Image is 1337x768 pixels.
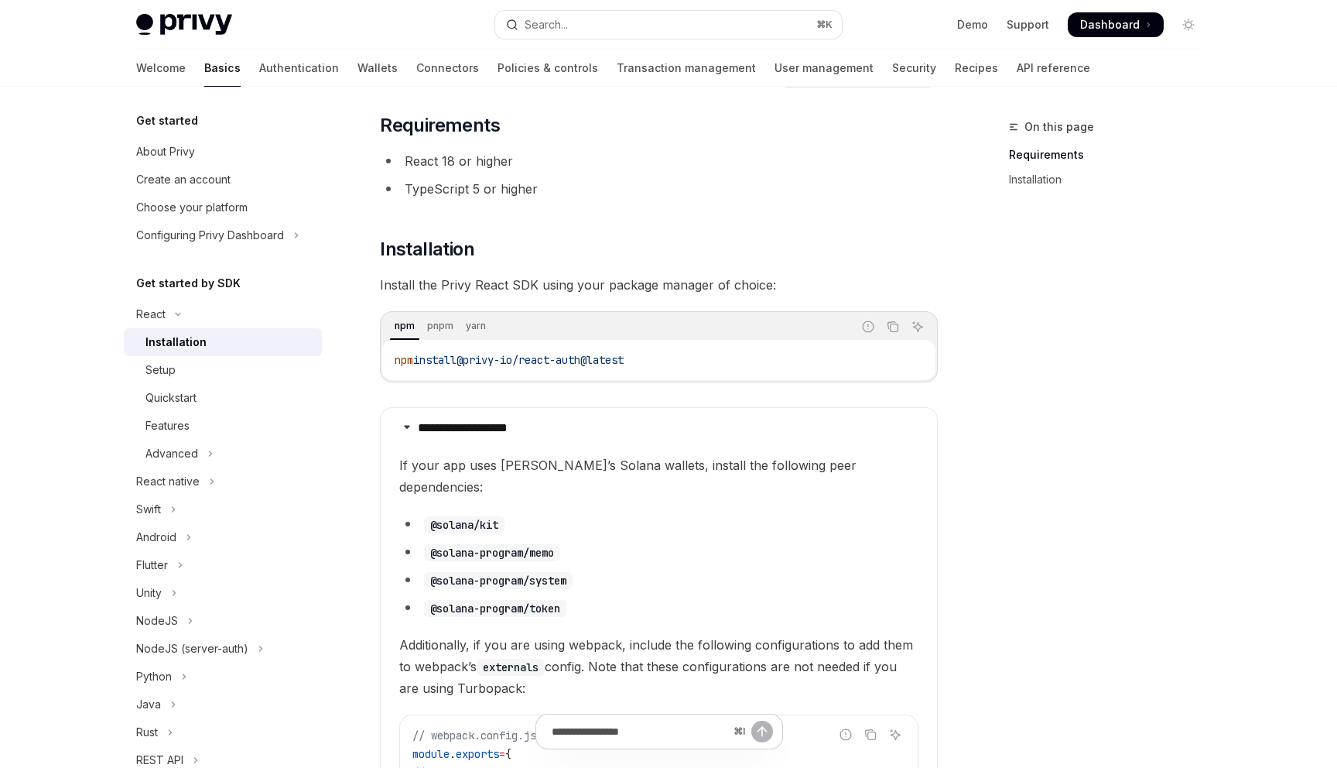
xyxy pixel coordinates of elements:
[136,226,284,245] div: Configuring Privy Dashboard
[136,142,195,161] div: About Privy
[380,237,474,262] span: Installation
[124,607,322,635] button: Toggle NodeJS section
[380,274,938,296] span: Install the Privy React SDK using your package manager of choice:
[124,523,322,551] button: Toggle Android section
[124,551,322,579] button: Toggle Flutter section
[136,274,241,293] h5: Get started by SDK
[136,472,200,491] div: React native
[380,178,938,200] li: TypeScript 5 or higher
[136,695,161,714] div: Java
[775,50,874,87] a: User management
[617,50,756,87] a: Transaction management
[124,579,322,607] button: Toggle Unity section
[908,317,928,337] button: Ask AI
[136,584,162,602] div: Unity
[399,634,918,699] span: Additionally, if you are using webpack, include the following configurations to add them to webpa...
[892,50,936,87] a: Security
[136,723,158,742] div: Rust
[124,635,322,663] button: Toggle NodeJS (server-auth) section
[136,612,178,630] div: NodeJS
[136,639,248,658] div: NodeJS (server-auth)
[136,556,168,574] div: Flutter
[1017,50,1090,87] a: API reference
[124,166,322,194] a: Create an account
[1009,142,1213,167] a: Requirements
[1007,17,1049,33] a: Support
[957,17,988,33] a: Demo
[456,353,624,367] span: @privy-io/react-auth@latest
[395,353,413,367] span: npm
[145,444,198,463] div: Advanced
[399,454,918,498] span: If your app uses [PERSON_NAME]’s Solana wallets, install the following peer dependencies:
[461,317,491,335] div: yarn
[858,317,878,337] button: Report incorrect code
[380,113,500,138] span: Requirements
[552,715,727,749] input: Ask a question...
[124,328,322,356] a: Installation
[416,50,479,87] a: Connectors
[124,384,322,412] a: Quickstart
[124,221,322,249] button: Toggle Configuring Privy Dashboard section
[477,659,545,676] code: externals
[424,516,504,533] code: @solana/kit
[422,317,458,335] div: pnpm
[751,721,773,742] button: Send message
[124,718,322,746] button: Toggle Rust section
[145,361,176,379] div: Setup
[495,11,842,39] button: Open search
[424,572,573,589] code: @solana-program/system
[413,353,456,367] span: install
[136,198,248,217] div: Choose your platform
[145,417,190,435] div: Features
[136,528,176,547] div: Android
[424,544,560,561] code: @solana-program/memo
[955,50,998,87] a: Recipes
[204,50,241,87] a: Basics
[124,495,322,523] button: Toggle Swift section
[136,14,232,36] img: light logo
[1080,17,1140,33] span: Dashboard
[124,440,322,468] button: Toggle Advanced section
[136,111,198,130] h5: Get started
[136,305,166,324] div: React
[136,50,186,87] a: Welcome
[124,356,322,384] a: Setup
[124,138,322,166] a: About Privy
[1176,12,1201,37] button: Toggle dark mode
[1068,12,1164,37] a: Dashboard
[124,691,322,718] button: Toggle Java section
[883,317,903,337] button: Copy the contents from the code block
[124,663,322,691] button: Toggle Python section
[145,333,207,351] div: Installation
[1024,118,1094,136] span: On this page
[357,50,398,87] a: Wallets
[525,15,568,34] div: Search...
[136,500,161,519] div: Swift
[259,50,339,87] a: Authentication
[1009,167,1213,192] a: Installation
[124,194,322,221] a: Choose your platform
[136,667,172,686] div: Python
[498,50,598,87] a: Policies & controls
[145,389,197,407] div: Quickstart
[136,170,231,189] div: Create an account
[380,150,938,172] li: React 18 or higher
[124,468,322,495] button: Toggle React native section
[124,412,322,440] a: Features
[390,317,419,335] div: npm
[424,600,566,617] code: @solana-program/token
[124,300,322,328] button: Toggle React section
[816,19,833,31] span: ⌘ K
